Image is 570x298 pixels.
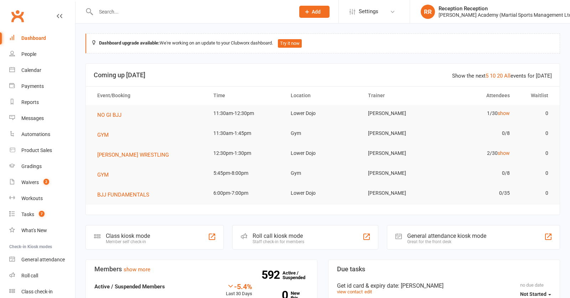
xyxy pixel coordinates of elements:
td: Gym [284,165,362,182]
button: GYM [97,131,114,139]
h3: Members [94,266,309,273]
td: Lower Dojo [284,145,362,162]
td: 0/35 [439,185,516,202]
span: Add [312,9,321,15]
span: [PERSON_NAME] WRESTLING [97,152,169,158]
input: Search... [94,7,290,17]
a: 592Active / Suspended [283,265,314,285]
span: Not Started [520,291,546,297]
span: 2 [43,179,49,185]
a: show more [124,266,150,273]
td: 0 [516,125,555,142]
span: NO GI BJJ [97,112,121,118]
span: Settings [359,4,378,20]
a: Tasks 7 [9,206,75,223]
button: Try it now [278,39,302,48]
div: Great for the front desk [407,239,486,244]
div: Roll call kiosk mode [253,232,304,239]
a: General attendance kiosk mode [9,252,75,268]
div: We're working on an update to your Clubworx dashboard. [85,33,560,53]
div: Last 30 Days [226,282,252,298]
td: 6:00pm-7:00pm [207,185,284,202]
th: Waitlist [516,87,555,105]
button: NO GI BJJ [97,111,126,119]
button: BJJ FUNDAMENTALS [97,190,154,199]
div: What's New [21,228,47,233]
a: Waivers 2 [9,174,75,190]
td: Gym [284,125,362,142]
button: GYM [97,171,114,179]
span: : [PERSON_NAME] [398,282,444,289]
a: Workouts [9,190,75,206]
a: Product Sales [9,142,75,158]
td: 12:30pm-1:30pm [207,145,284,162]
td: 0 [516,165,555,182]
strong: Dashboard upgrade available: [99,40,160,46]
td: 1/30 [439,105,516,122]
th: Event/Booking [91,87,207,105]
a: Payments [9,78,75,94]
div: Class check-in [21,289,53,294]
button: [PERSON_NAME] WRESTLING [97,151,174,159]
button: Add [299,6,330,18]
td: [PERSON_NAME] [362,105,439,122]
div: Waivers [21,179,39,185]
td: [PERSON_NAME] [362,165,439,182]
div: Product Sales [21,147,52,153]
th: Time [207,87,284,105]
div: RR [421,5,435,19]
span: GYM [97,172,109,178]
a: Roll call [9,268,75,284]
td: 11:30am-1:45pm [207,125,284,142]
strong: Active / Suspended Members [94,283,165,290]
div: Calendar [21,67,41,73]
td: 0 [516,145,555,162]
a: What's New [9,223,75,239]
a: view contact [337,289,363,294]
div: General attendance [21,257,65,262]
a: 10 [490,73,496,79]
td: Lower Dojo [284,105,362,122]
span: BJJ FUNDAMENTALS [97,192,149,198]
div: Workouts [21,195,43,201]
th: Trainer [362,87,439,105]
h3: Coming up [DATE] [94,72,552,79]
div: Messages [21,115,44,121]
div: Reports [21,99,39,105]
div: Payments [21,83,44,89]
h3: Due tasks [337,266,551,273]
div: Staff check-in for members [253,239,304,244]
div: People [21,51,36,57]
div: Dashboard [21,35,46,41]
td: 0/8 [439,165,516,182]
span: GYM [97,132,109,138]
a: 20 [497,73,503,79]
a: Dashboard [9,30,75,46]
div: Get id card & expiry date [337,282,551,289]
a: Clubworx [9,7,26,25]
a: show [498,110,510,116]
td: [PERSON_NAME] [362,185,439,202]
td: Lower Dojo [284,185,362,202]
td: 0/8 [439,125,516,142]
a: Automations [9,126,75,142]
span: 7 [39,211,45,217]
a: show [498,150,510,156]
td: 0 [516,105,555,122]
a: 5 [486,73,488,79]
div: Member self check-in [106,239,150,244]
strong: 592 [261,270,283,280]
td: 5:45pm-8:00pm [207,165,284,182]
a: edit [364,289,372,294]
div: Roll call [21,273,38,278]
a: Messages [9,110,75,126]
a: People [9,46,75,62]
div: -5.4% [226,282,252,290]
div: General attendance kiosk mode [407,232,486,239]
th: Attendees [439,87,516,105]
td: 2/30 [439,145,516,162]
a: Gradings [9,158,75,174]
td: 0 [516,185,555,202]
div: Gradings [21,163,42,169]
td: 11:30am-12:30pm [207,105,284,122]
